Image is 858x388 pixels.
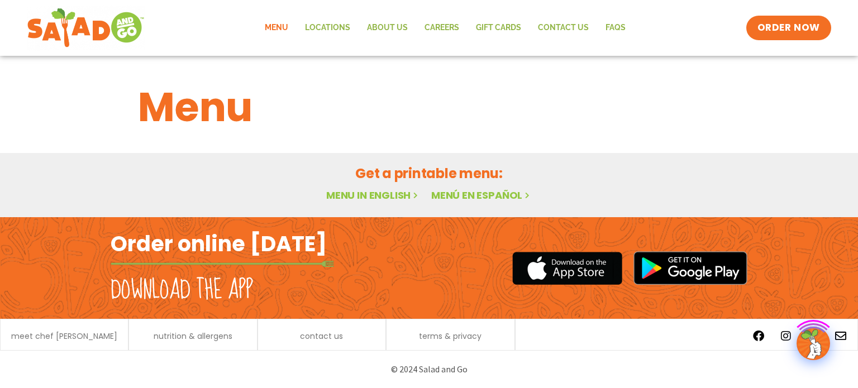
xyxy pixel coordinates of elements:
[633,251,747,285] img: google_play
[359,15,416,41] a: About Us
[256,15,634,41] nav: Menu
[27,6,145,50] img: new-SAG-logo-768×292
[530,15,597,41] a: Contact Us
[138,77,720,137] h1: Menu
[297,15,359,41] a: Locations
[116,362,742,377] p: © 2024 Salad and Go
[111,230,327,257] h2: Order online [DATE]
[416,15,468,41] a: Careers
[154,332,232,340] a: nutrition & allergens
[746,16,831,40] a: ORDER NOW
[419,332,482,340] a: terms & privacy
[512,250,622,286] img: appstore
[111,261,334,267] img: fork
[111,275,253,306] h2: Download the app
[468,15,530,41] a: GIFT CARDS
[256,15,297,41] a: Menu
[138,164,720,183] h2: Get a printable menu:
[431,188,532,202] a: Menú en español
[326,188,420,202] a: Menu in English
[597,15,634,41] a: FAQs
[11,332,117,340] a: meet chef [PERSON_NAME]
[300,332,343,340] a: contact us
[757,21,820,35] span: ORDER NOW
